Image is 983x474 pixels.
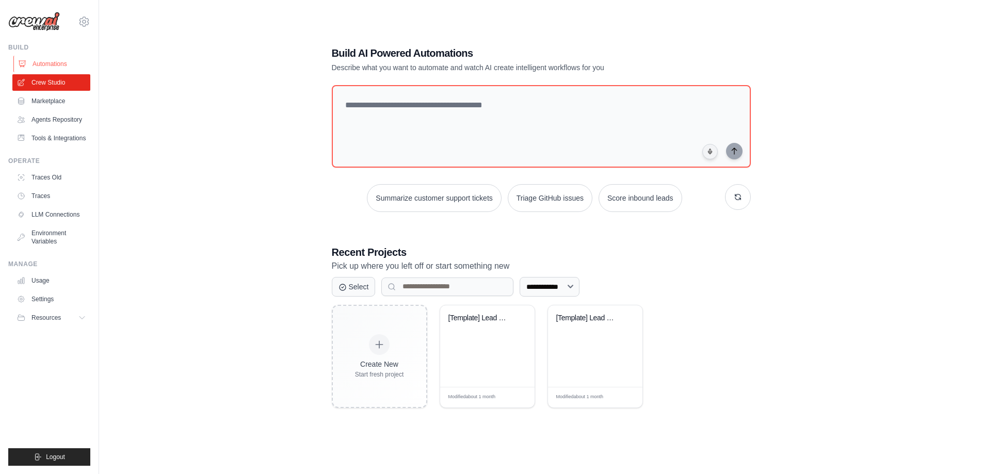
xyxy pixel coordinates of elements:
[931,424,983,474] iframe: Chat Widget
[12,225,90,250] a: Environment Variables
[8,448,90,466] button: Logout
[12,272,90,289] a: Usage
[12,188,90,204] a: Traces
[12,206,90,223] a: LLM Connections
[355,370,404,379] div: Start fresh project
[556,314,619,323] div: [Template] Lead Scoring and Strategy Crew
[13,56,91,72] a: Automations
[8,43,90,52] div: Build
[12,111,90,128] a: Agents Repository
[12,93,90,109] a: Marketplace
[367,184,501,212] button: Summarize customer support tickets
[12,130,90,146] a: Tools & Integrations
[332,46,679,60] h1: Build AI Powered Automations
[46,453,65,461] span: Logout
[508,184,592,212] button: Triage GitHub issues
[556,394,604,401] span: Modified about 1 month
[31,314,61,322] span: Resources
[12,74,90,91] a: Crew Studio
[332,259,751,273] p: Pick up where you left off or start something new
[725,184,751,210] button: Get new suggestions
[12,291,90,307] a: Settings
[332,245,751,259] h3: Recent Projects
[12,309,90,326] button: Resources
[332,62,679,73] p: Describe what you want to automate and watch AI create intelligent workflows for you
[8,12,60,31] img: Logo
[448,394,496,401] span: Modified about 1 month
[510,394,519,401] span: Edit
[702,144,718,159] button: Click to speak your automation idea
[355,359,404,369] div: Create New
[332,277,376,297] button: Select
[12,169,90,186] a: Traces Old
[8,157,90,165] div: Operate
[599,184,682,212] button: Score inbound leads
[8,260,90,268] div: Manage
[448,314,511,323] div: [Template] Lead Scoring and Strategy Crew
[618,394,626,401] span: Edit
